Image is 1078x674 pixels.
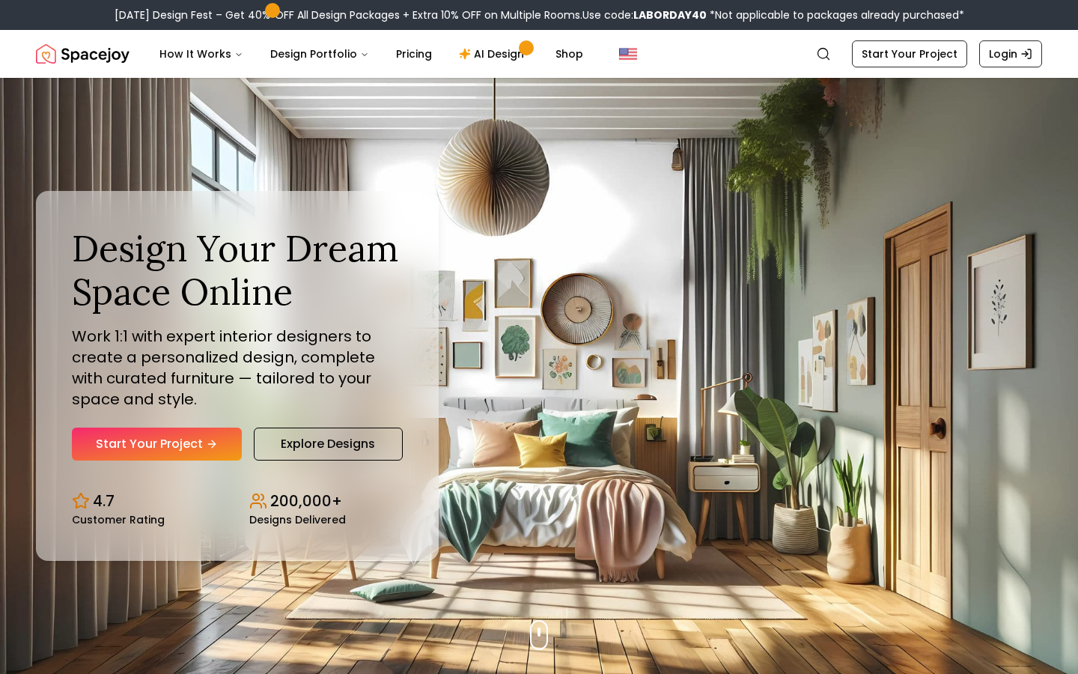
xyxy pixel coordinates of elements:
[72,326,403,410] p: Work 1:1 with expert interior designers to create a personalized design, complete with curated fu...
[147,39,255,69] button: How It Works
[36,30,1042,78] nav: Global
[147,39,595,69] nav: Main
[254,428,403,461] a: Explore Designs
[852,40,967,67] a: Start Your Project
[72,428,242,461] a: Start Your Project
[619,45,637,63] img: United States
[633,7,707,22] b: LABORDAY40
[93,491,115,511] p: 4.7
[707,7,964,22] span: *Not applicable to packages already purchased*
[72,227,403,313] h1: Design Your Dream Space Online
[270,491,342,511] p: 200,000+
[115,7,964,22] div: [DATE] Design Fest – Get 40% OFF All Design Packages + Extra 10% OFF on Multiple Rooms.
[543,39,595,69] a: Shop
[258,39,381,69] button: Design Portfolio
[384,39,444,69] a: Pricing
[72,514,165,525] small: Customer Rating
[36,39,130,69] a: Spacejoy
[36,39,130,69] img: Spacejoy Logo
[72,479,403,525] div: Design stats
[447,39,540,69] a: AI Design
[582,7,707,22] span: Use code:
[249,514,346,525] small: Designs Delivered
[979,40,1042,67] a: Login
